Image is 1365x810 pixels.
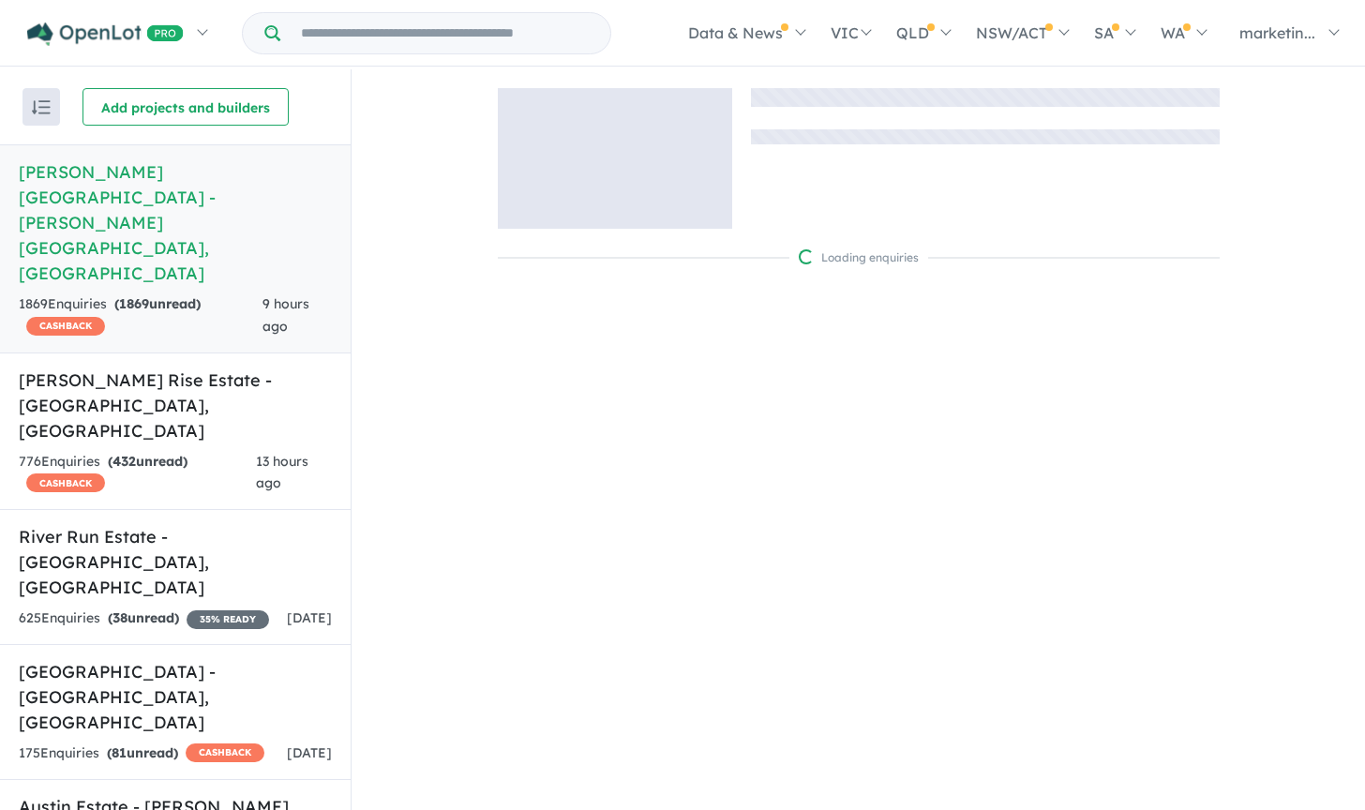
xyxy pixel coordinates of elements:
[19,293,262,338] div: 1869 Enquir ies
[19,159,332,286] h5: [PERSON_NAME][GEOGRAPHIC_DATA] - [PERSON_NAME][GEOGRAPHIC_DATA] , [GEOGRAPHIC_DATA]
[186,743,264,762] span: CASHBACK
[262,295,309,335] span: 9 hours ago
[26,473,105,492] span: CASHBACK
[799,248,919,267] div: Loading enquiries
[287,609,332,626] span: [DATE]
[112,453,136,470] span: 432
[112,744,127,761] span: 81
[19,367,332,443] h5: [PERSON_NAME] Rise Estate - [GEOGRAPHIC_DATA] , [GEOGRAPHIC_DATA]
[19,659,332,735] h5: [GEOGRAPHIC_DATA] - [GEOGRAPHIC_DATA] , [GEOGRAPHIC_DATA]
[19,451,256,496] div: 776 Enquir ies
[108,453,187,470] strong: ( unread)
[119,295,149,312] span: 1869
[284,13,607,53] input: Try estate name, suburb, builder or developer
[112,609,127,626] span: 38
[287,744,332,761] span: [DATE]
[114,295,201,312] strong: ( unread)
[1239,23,1315,42] span: marketin...
[187,610,269,629] span: 35 % READY
[19,607,269,630] div: 625 Enquir ies
[27,22,184,46] img: Openlot PRO Logo White
[32,100,51,114] img: sort.svg
[19,524,332,600] h5: River Run Estate - [GEOGRAPHIC_DATA] , [GEOGRAPHIC_DATA]
[256,453,308,492] span: 13 hours ago
[26,317,105,336] span: CASHBACK
[107,744,178,761] strong: ( unread)
[82,88,289,126] button: Add projects and builders
[108,609,179,626] strong: ( unread)
[19,742,264,765] div: 175 Enquir ies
